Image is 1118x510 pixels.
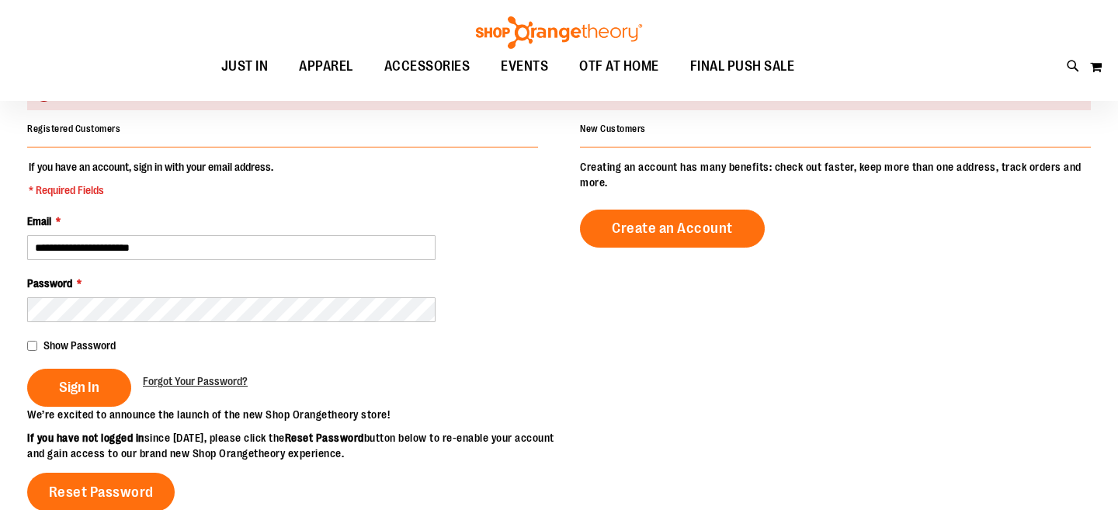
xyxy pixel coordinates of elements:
p: We’re excited to announce the launch of the new Shop Orangetheory store! [27,407,559,422]
span: EVENTS [501,49,548,84]
span: Sign In [59,379,99,396]
a: OTF AT HOME [564,49,675,85]
a: JUST IN [206,49,284,85]
span: FINAL PUSH SALE [690,49,795,84]
a: EVENTS [485,49,564,85]
strong: Reset Password [285,432,364,444]
strong: If you have not logged in [27,432,144,444]
a: Create an Account [580,210,765,248]
span: JUST IN [221,49,269,84]
legend: If you have an account, sign in with your email address. [27,159,275,198]
span: OTF AT HOME [579,49,659,84]
p: Creating an account has many benefits: check out faster, keep more than one address, track orders... [580,159,1091,190]
span: Email [27,215,51,227]
span: Password [27,277,72,290]
span: Show Password [43,339,116,352]
span: * Required Fields [29,182,273,198]
a: APPAREL [283,49,369,85]
span: Reset Password [49,484,154,501]
p: since [DATE], please click the button below to re-enable your account and gain access to our bran... [27,430,559,461]
a: ACCESSORIES [369,49,486,85]
a: FINAL PUSH SALE [675,49,811,85]
strong: Registered Customers [27,123,120,134]
img: Shop Orangetheory [474,16,644,49]
button: Sign In [27,369,131,407]
span: Create an Account [612,220,733,237]
span: APPAREL [299,49,353,84]
span: Forgot Your Password? [143,375,248,387]
a: Forgot Your Password? [143,373,248,389]
span: ACCESSORIES [384,49,470,84]
strong: New Customers [580,123,646,134]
